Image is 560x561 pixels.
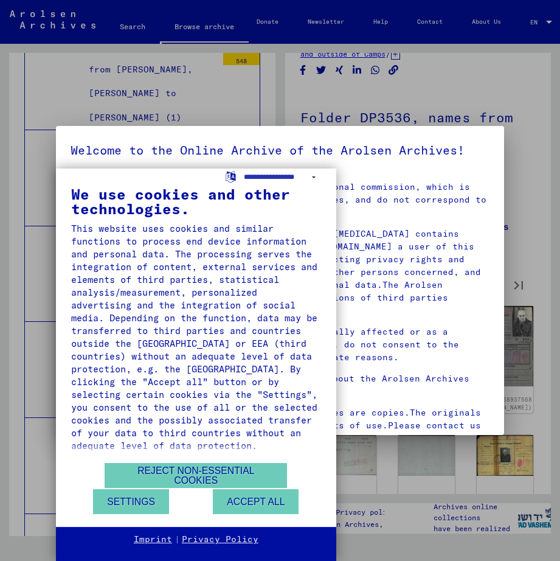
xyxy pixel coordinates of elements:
[71,222,321,452] div: This website uses cookies and similar functions to process end device information and personal da...
[93,489,169,514] button: Settings
[134,534,172,546] a: Imprint
[71,187,321,216] div: We use cookies and other technologies.
[182,534,258,546] a: Privacy Policy
[213,489,299,514] button: Accept all
[105,463,287,488] button: Reject non-essential cookies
